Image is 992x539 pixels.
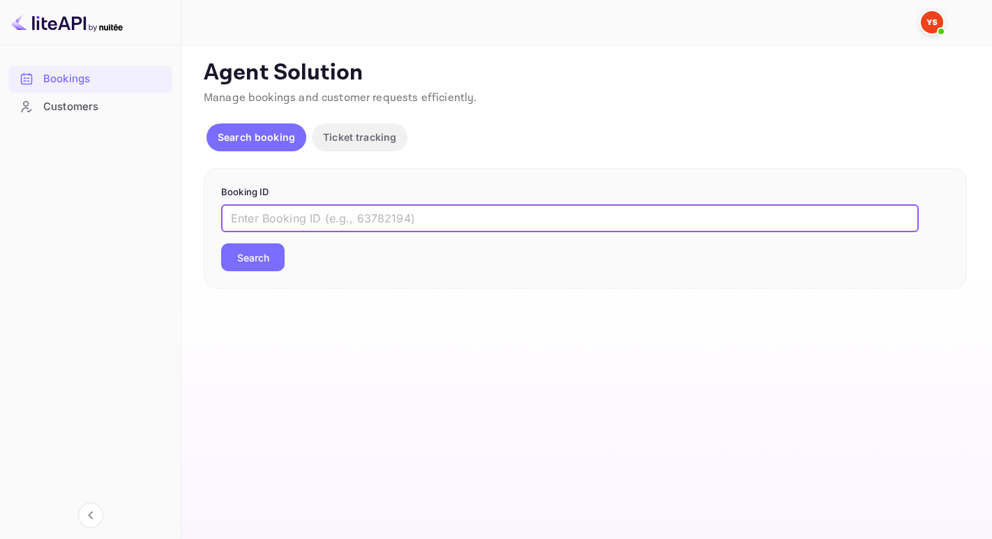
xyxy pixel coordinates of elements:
[78,503,103,528] button: Collapse navigation
[218,130,295,144] p: Search booking
[8,93,172,119] a: Customers
[221,243,285,271] button: Search
[204,91,477,105] span: Manage bookings and customer requests efficiently.
[921,11,943,33] img: Yandex Support
[204,59,967,87] p: Agent Solution
[11,11,123,33] img: LiteAPI logo
[43,71,165,87] div: Bookings
[43,99,165,115] div: Customers
[8,66,172,93] div: Bookings
[8,93,172,121] div: Customers
[221,185,949,199] p: Booking ID
[323,130,396,144] p: Ticket tracking
[221,204,919,232] input: Enter Booking ID (e.g., 63782194)
[8,66,172,91] a: Bookings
